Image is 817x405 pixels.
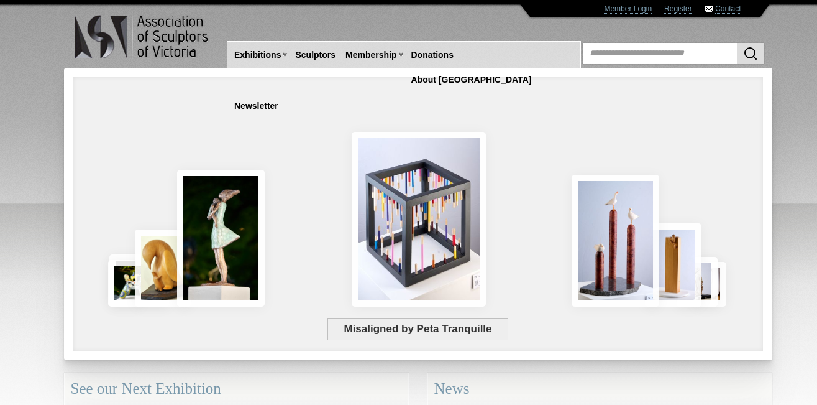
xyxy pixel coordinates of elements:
a: About [GEOGRAPHIC_DATA] [406,68,537,91]
a: Membership [340,44,401,67]
span: Misaligned by Peta Tranquille [327,318,508,340]
img: Misaligned [352,132,486,307]
img: Connection [177,170,265,307]
img: Rising Tides [572,175,659,307]
img: Contact ASV [705,6,713,12]
a: Newsletter [229,95,283,118]
a: Sculptors [290,44,340,67]
a: Contact [715,4,741,14]
a: Register [664,4,692,14]
a: Member Login [604,4,652,14]
img: logo.png [74,12,211,62]
img: Search [743,46,758,61]
a: Exhibitions [229,44,286,67]
a: Donations [406,44,459,67]
img: Little Frog. Big Climb [645,223,701,307]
